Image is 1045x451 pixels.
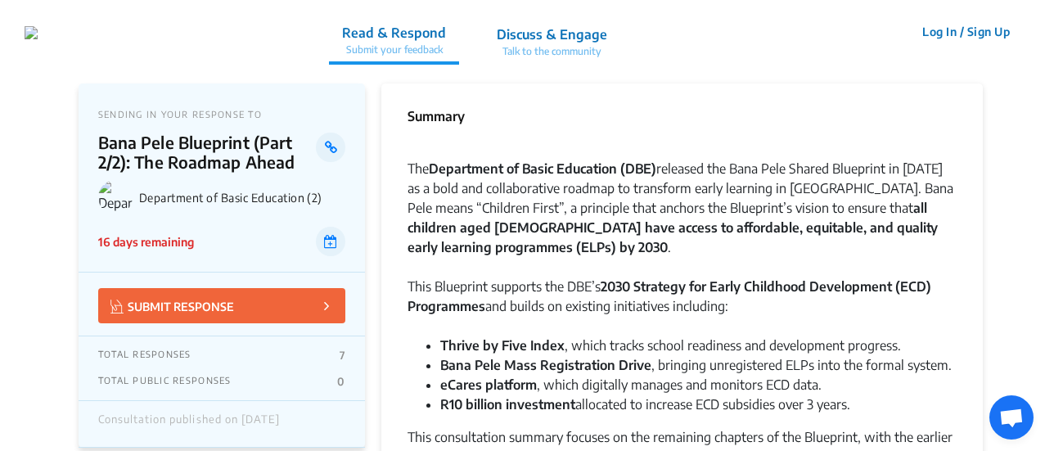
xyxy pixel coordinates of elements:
[408,278,931,314] strong: 2030 Strategy for Early Childhood Development (ECD) Programmes
[110,300,124,313] img: Vector.jpg
[408,200,938,255] strong: all children aged [DEMOGRAPHIC_DATA] have access to affordable, equitable, and quality early lear...
[98,133,317,172] p: Bana Pele Blueprint (Part 2/2): The Roadmap Ahead
[497,44,607,59] p: Talk to the community
[98,349,191,362] p: TOTAL RESPONSES
[342,23,446,43] p: Read & Respond
[497,25,607,44] p: Discuss & Engage
[506,396,575,413] strong: investment
[98,288,345,323] button: SUBMIT RESPONSE
[408,106,465,126] p: Summary
[98,413,280,435] div: Consultation published on [DATE]
[440,395,957,414] li: allocated to increase ECD subsidies over 3 years.
[440,357,651,373] strong: Bana Pele Mass Registration Drive
[440,337,565,354] strong: Thrive by Five Index
[139,191,345,205] p: Department of Basic Education (2)
[110,296,234,315] p: SUBMIT RESPONSE
[440,355,957,375] li: , bringing unregistered ELPs into the formal system.
[340,349,345,362] p: 7
[440,377,537,393] strong: eCares platform
[989,395,1034,440] div: Open chat
[342,43,446,57] p: Submit your feedback
[98,375,232,388] p: TOTAL PUBLIC RESPONSES
[408,277,957,336] div: This Blueprint supports the DBE’s and builds on existing initiatives including:
[98,109,345,120] p: SENDING IN YOUR RESPONSE TO
[912,19,1020,44] button: Log In / Sign Up
[25,26,38,39] img: 2wffpoq67yek4o5dgscb6nza9j7d
[429,160,656,177] strong: Department of Basic Education (DBE)
[440,336,957,355] li: , which tracks school readiness and development progress.
[408,159,957,277] div: The released the Bana Pele Shared Blueprint in [DATE] as a bold and collaborative roadmap to tran...
[337,375,345,388] p: 0
[440,396,502,413] strong: R10 billion
[440,375,957,395] li: , which digitally manages and monitors ECD data.
[98,180,133,214] img: Department of Basic Education (2) logo
[98,233,194,250] p: 16 days remaining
